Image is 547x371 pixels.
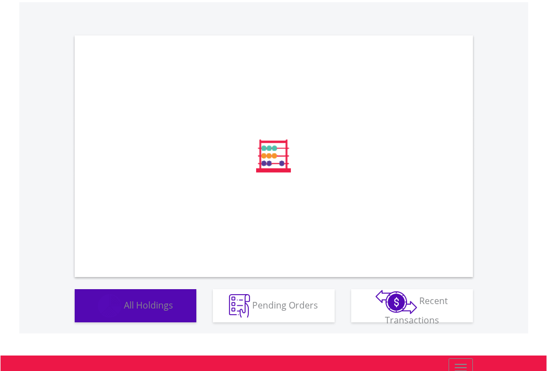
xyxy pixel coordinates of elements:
[252,299,318,311] span: Pending Orders
[351,289,473,322] button: Recent Transactions
[229,294,250,318] img: pending_instructions-wht.png
[376,290,417,314] img: transactions-zar-wht.png
[98,294,122,318] img: holdings-wht.png
[75,289,196,322] button: All Holdings
[213,289,335,322] button: Pending Orders
[124,299,173,311] span: All Holdings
